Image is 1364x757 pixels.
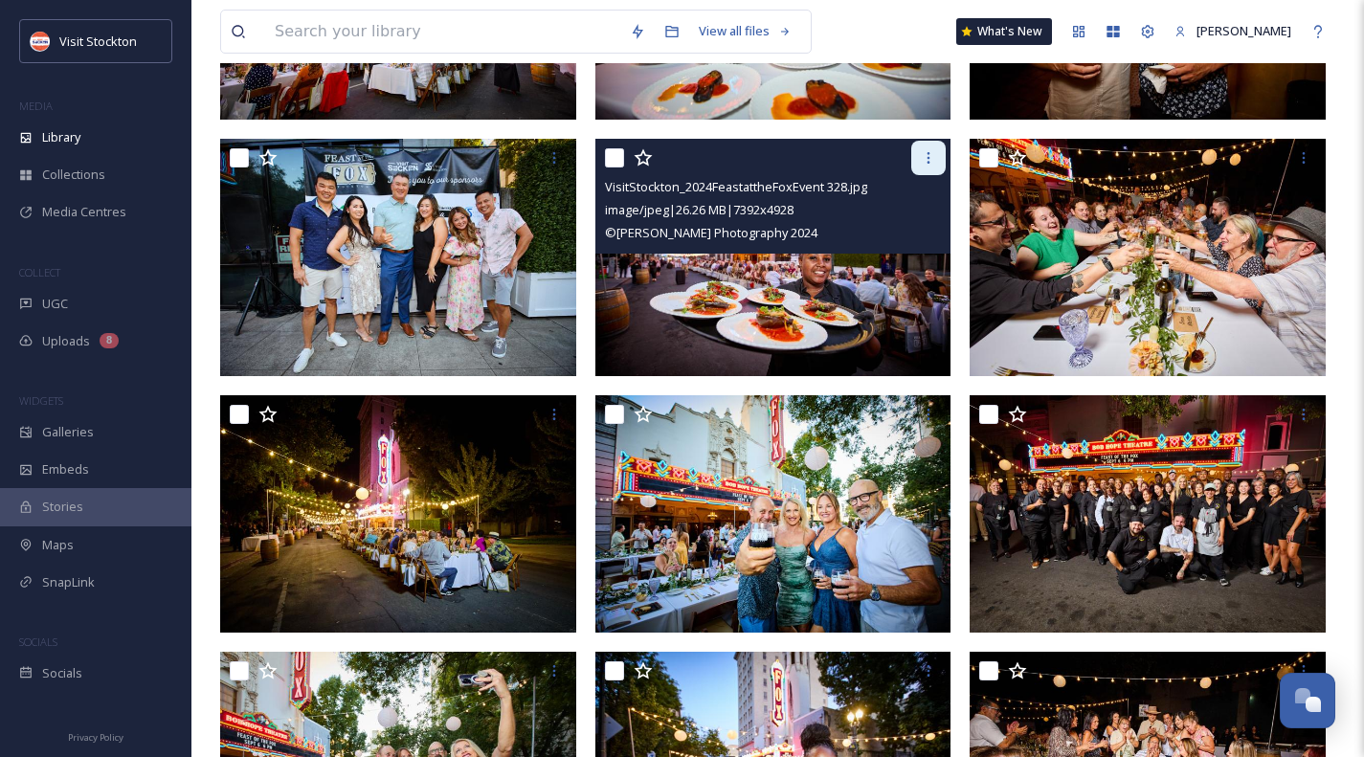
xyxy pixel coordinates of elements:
a: Privacy Policy [68,724,123,747]
span: Collections [42,166,105,184]
img: VisitStockton_2024FeastattheFoxEvent 238.jpg [595,395,951,633]
span: MEDIA [19,99,53,113]
span: SnapLink [42,573,95,591]
span: Socials [42,664,82,682]
span: © [PERSON_NAME] Photography 2024 [605,224,817,241]
img: VisitStockton_2024FeastattheFoxEvent 480.jpg [970,139,1326,376]
a: [PERSON_NAME] [1165,12,1301,50]
img: VisitStockton_2024FeastattheFoxEvent 221.jpg [220,139,576,376]
span: VisitStockton_2024FeastattheFoxEvent 328.jpg [605,178,867,195]
a: What's New [956,18,1052,45]
span: Embeds [42,460,89,479]
img: unnamed.jpeg [31,32,50,51]
span: [PERSON_NAME] [1196,22,1291,39]
a: View all files [689,12,801,50]
span: Privacy Policy [68,731,123,744]
span: Visit Stockton [59,33,137,50]
img: VisitStockton_2024FeastattheFoxEvent 513.jpg [220,395,576,633]
span: SOCIALS [19,635,57,649]
input: Search your library [265,11,620,53]
div: 8 [100,333,119,348]
button: Open Chat [1280,673,1335,728]
span: COLLECT [19,265,60,279]
span: Library [42,128,80,146]
span: Galleries [42,423,94,441]
span: Maps [42,536,74,554]
span: WIDGETS [19,393,63,408]
img: VisitStockton_2024FeastattheFoxEvent 560.jpg [970,395,1326,633]
span: image/jpeg | 26.26 MB | 7392 x 4928 [605,201,794,218]
img: VisitStockton_2024FeastattheFoxEvent 328.jpg [595,139,951,376]
span: Uploads [42,332,90,350]
span: UGC [42,295,68,313]
span: Media Centres [42,203,126,221]
span: Stories [42,498,83,516]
